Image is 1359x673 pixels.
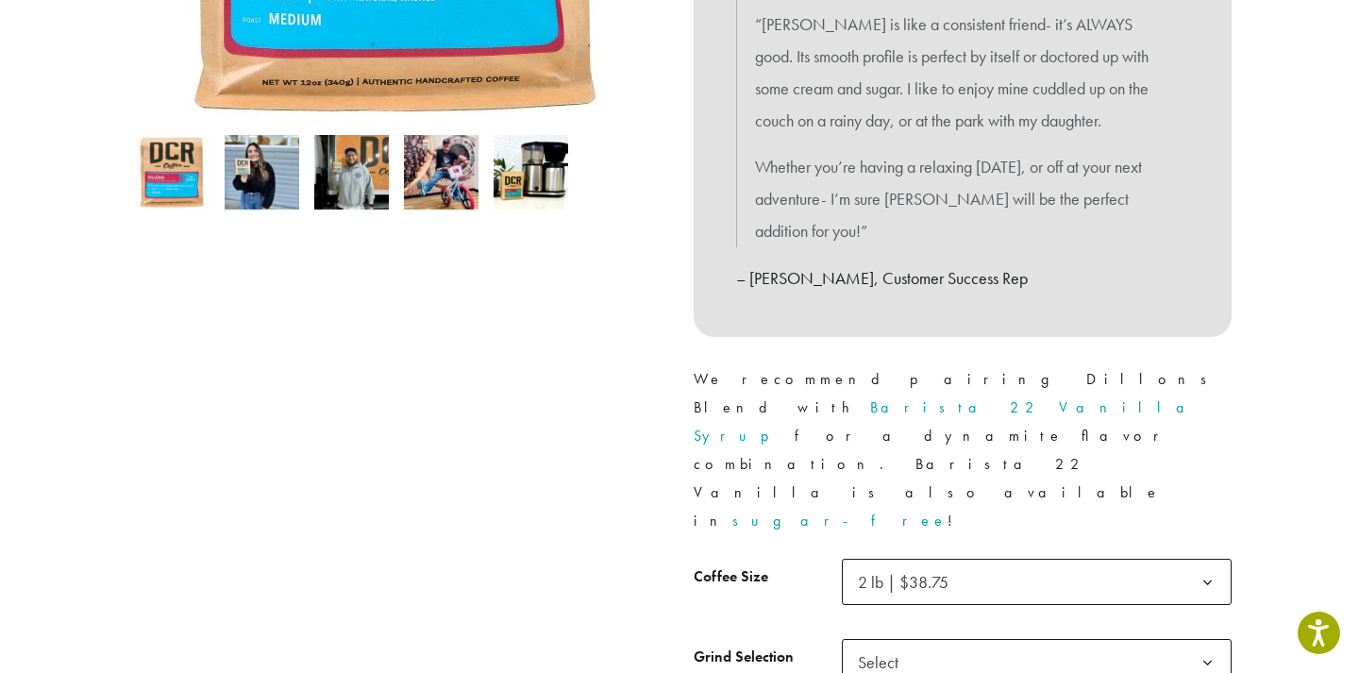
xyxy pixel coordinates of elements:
[694,564,842,591] label: Coffee Size
[755,151,1170,246] p: Whether you’re having a relaxing [DATE], or off at your next adventure- I’m sure [PERSON_NAME] wi...
[736,262,1189,294] p: – [PERSON_NAME], Customer Success Rep
[842,559,1232,605] span: 2 lb | $38.75
[694,397,1200,446] a: Barista 22 Vanilla Syrup
[732,511,948,530] a: sugar-free
[755,8,1170,136] p: “[PERSON_NAME] is like a consistent friend- it’s ALWAYS good. Its smooth profile is perfect by it...
[404,135,478,210] img: David Morris picks Dillons for 2021
[694,644,842,671] label: Grind Selection
[135,135,210,210] img: Dillons
[225,135,299,210] img: Dillons - Image 2
[850,564,967,600] span: 2 lb | $38.75
[694,365,1232,535] p: We recommend pairing Dillons Blend with for a dynamite flavor combination. Barista 22 Vanilla is ...
[314,135,389,210] img: Dillons - Image 3
[494,135,568,210] img: Dillons - Image 5
[858,571,948,593] span: 2 lb | $38.75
